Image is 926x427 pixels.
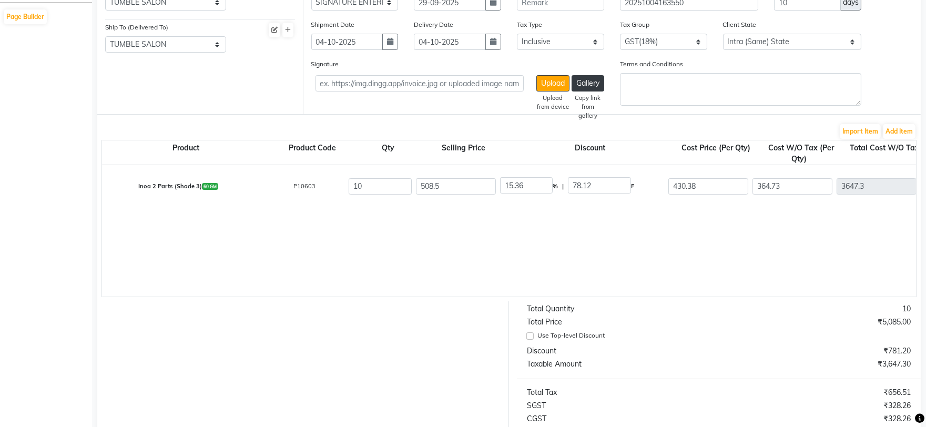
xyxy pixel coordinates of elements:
[680,141,753,155] span: Cost Price (Per Qty)
[517,20,542,29] label: Tax Type
[562,178,564,195] span: |
[519,303,719,314] div: Total Quantity
[202,183,219,189] span: 60 GM
[719,345,919,357] div: ₹781.20
[262,176,347,197] div: P10603
[4,9,47,24] button: Page Builder
[723,20,757,29] label: Client State
[519,317,719,328] div: Total Price
[316,75,524,91] input: ex. https://img.dingg.app/invoice.jpg or uploaded image name
[620,59,683,69] label: Terms and Conditions
[519,413,719,424] div: CGST
[414,20,453,29] label: Delivery Date
[311,59,339,69] label: Signature
[719,359,919,370] div: ₹3,647.30
[105,23,168,32] label: Ship To (Delivered To)
[537,331,605,340] label: Use Top-level Discount
[311,20,355,29] label: Shipment Date
[440,141,488,155] span: Selling Price
[519,359,719,370] div: Taxable Amount
[572,75,604,91] button: Gallery
[719,303,919,314] div: 10
[519,345,719,357] div: Discount
[536,94,569,111] div: Upload from device
[840,124,881,139] button: Import Item
[270,143,354,165] div: Product Code
[519,400,719,411] div: SGST
[354,143,422,165] div: Qty
[620,20,649,29] label: Tax Group
[719,387,919,398] div: ₹656.51
[553,178,558,195] span: %
[572,94,604,120] div: Copy link from gallery
[883,124,915,139] button: Add Item
[719,400,919,411] div: ₹328.26
[767,141,835,166] span: Cost W/O Tax (Per Qty)
[102,143,270,165] div: Product
[719,317,919,328] div: ₹5,085.00
[719,413,919,424] div: ₹328.26
[506,143,674,165] div: Discount
[631,178,634,195] span: F
[94,176,262,197] div: Inoa 2 Parts (Shade 3)
[536,75,569,91] button: Upload
[519,387,719,398] div: Total Tax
